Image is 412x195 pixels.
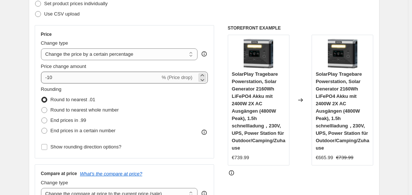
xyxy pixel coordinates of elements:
span: End prices in .99 [51,117,86,123]
span: Round to nearest .01 [51,97,95,102]
span: Show rounding direction options? [51,144,121,150]
span: Price change amount [41,64,86,69]
span: Set product prices individually [44,1,108,6]
span: Round to nearest whole number [51,107,119,113]
span: % (Price drop) [162,75,192,80]
img: 61GOiQeE_8L_80x.jpg [244,39,273,68]
div: help [200,50,208,58]
span: Change type [41,40,68,46]
div: €665.99 [316,154,333,161]
input: -15 [41,72,160,83]
h3: Compare at price [41,171,77,177]
button: What's the compare at price? [80,171,143,177]
strike: €739.99 [336,154,353,161]
span: Change type [41,180,68,185]
span: SolarPlay Tragebare Powerstation, Solar Generator 2160Wh LiFePO4 Akku mit 2400W 2X AC Ausgängen (... [316,71,369,151]
img: 61GOiQeE_8L_80x.jpg [328,39,357,68]
span: Rounding [41,86,62,92]
span: End prices in a certain number [51,128,116,133]
h6: STOREFRONT EXAMPLE [228,25,374,31]
span: Use CSV upload [44,11,80,17]
div: €739.99 [232,154,249,161]
h3: Price [41,31,52,37]
span: SolarPlay Tragebare Powerstation, Solar Generator 2160Wh LiFePO4 Akku mit 2400W 2X AC Ausgängen (... [232,71,285,151]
